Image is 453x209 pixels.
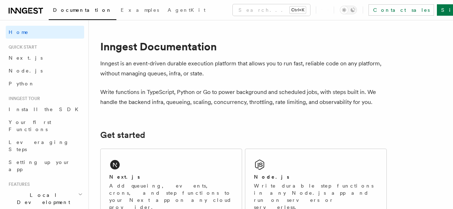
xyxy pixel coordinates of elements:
[9,159,70,172] span: Setting up your app
[9,139,69,152] span: Leveraging Steps
[163,2,210,19] a: AgentKit
[6,26,84,39] a: Home
[121,7,159,13] span: Examples
[340,6,357,14] button: Toggle dark mode
[290,6,306,14] kbd: Ctrl+K
[6,191,78,206] span: Local Development
[100,87,387,107] p: Write functions in TypeScript, Python or Go to power background and scheduled jobs, with steps bu...
[6,189,84,209] button: Local Development
[6,181,30,187] span: Features
[100,40,387,53] h1: Inngest Documentation
[6,44,37,50] span: Quick start
[9,55,43,61] span: Next.js
[6,136,84,156] a: Leveraging Steps
[49,2,116,20] a: Documentation
[6,77,84,90] a: Python
[100,130,145,140] a: Get started
[100,59,387,79] p: Inngest is an event-driven durable execution platform that allows you to run fast, reliable code ...
[109,173,140,180] h2: Next.js
[53,7,112,13] span: Documentation
[6,103,84,116] a: Install the SDK
[6,116,84,136] a: Your first Functions
[6,64,84,77] a: Node.js
[254,173,289,180] h2: Node.js
[9,119,51,132] span: Your first Functions
[116,2,163,19] a: Examples
[6,156,84,176] a: Setting up your app
[368,4,434,16] a: Contact sales
[9,68,43,74] span: Node.js
[6,51,84,64] a: Next.js
[6,96,40,101] span: Inngest tour
[9,81,35,86] span: Python
[233,4,310,16] button: Search...Ctrl+K
[168,7,206,13] span: AgentKit
[9,106,83,112] span: Install the SDK
[9,29,29,36] span: Home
